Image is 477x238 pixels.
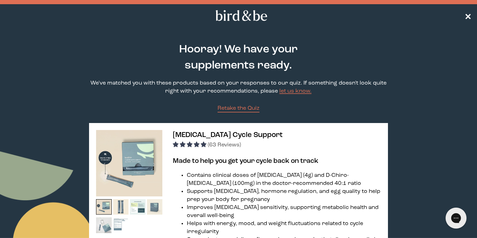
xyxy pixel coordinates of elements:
[464,12,471,20] span: ✕
[218,104,259,113] a: Retake the Quiz
[208,142,241,148] span: (63 Reviews)
[218,106,259,111] span: Retake the Quiz
[187,204,381,220] li: Improves [MEDICAL_DATA] sensitivity, supporting metabolic health and overall well-being
[96,217,112,233] img: thumbnail image
[113,217,129,233] img: thumbnail image
[130,199,146,215] img: thumbnail image
[187,220,381,236] li: Helps with energy, mood, and weight fluctuations related to cycle irregularity
[113,199,129,215] img: thumbnail image
[173,156,381,166] h3: Made to help you get your cycle back on track
[279,88,311,94] a: let us know.
[187,188,381,204] li: Supports [MEDICAL_DATA], hormone regulation, and egg quality to help prep your body for pregnancy
[173,142,208,148] span: 4.90 stars
[89,79,388,95] p: We've matched you with these products based on your responses to our quiz. If something doesn't l...
[147,199,163,215] img: thumbnail image
[149,42,328,74] h2: Hooray! We have your supplements ready.
[96,130,162,196] img: thumbnail image
[442,205,470,231] iframe: Gorgias live chat messenger
[464,9,471,22] a: ✕
[96,199,112,215] img: thumbnail image
[173,131,282,139] span: [MEDICAL_DATA] Cycle Support
[187,172,381,188] li: Contains clinical doses of [MEDICAL_DATA] (4g) and D-Chiro-[MEDICAL_DATA] (100mg) in the doctor-r...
